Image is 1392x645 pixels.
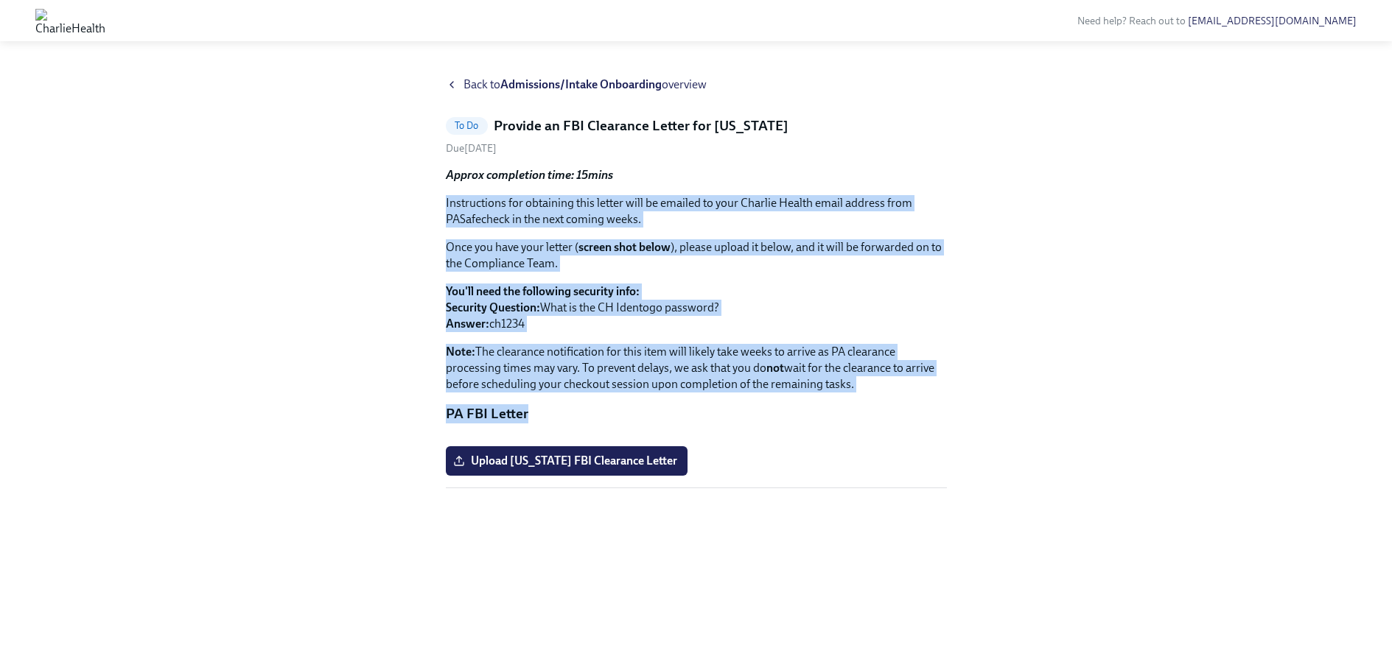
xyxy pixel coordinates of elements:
[456,454,677,468] span: Upload [US_STATE] FBI Clearance Letter
[446,344,947,392] p: The clearance notification for this item will likely take weeks to arrive as PA clearance process...
[446,446,688,476] label: Upload [US_STATE] FBI Clearance Letter
[446,300,540,314] strong: Security Question:
[446,345,475,359] strong: Note:
[766,361,784,375] strong: not
[578,240,671,254] strong: screen shot below
[35,9,105,32] img: CharlieHealth
[446,283,947,332] p: What is the CH Identogo password? ch1234
[1188,15,1357,27] a: [EMAIL_ADDRESS][DOMAIN_NAME]
[446,168,613,182] strong: Approx completion time: 15mins
[446,142,497,155] span: Thursday, September 4th 2025, 9:00 am
[494,116,788,135] h5: Provide an FBI Clearance Letter for [US_STATE]
[500,77,662,91] strong: Admissions/Intake Onboarding
[446,404,947,423] p: PA FBI Letter
[446,195,947,228] p: Instructions for obtaining this letter will be emailed to your Charlie Health email address from ...
[446,317,489,331] strong: Answer:
[464,77,707,93] span: Back to overview
[446,284,640,298] strong: You'll need the following security info:
[1077,15,1357,27] span: Need help? Reach out to
[446,120,488,131] span: To Do
[446,239,947,272] p: Once you have your letter ( ), please upload it below, and it will be forwarded on to the Complia...
[446,77,947,93] a: Back toAdmissions/Intake Onboardingoverview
